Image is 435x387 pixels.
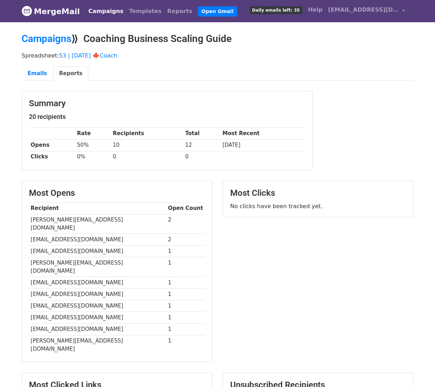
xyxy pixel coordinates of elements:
[29,98,305,109] h3: Summary
[166,277,205,289] td: 1
[22,4,80,19] a: MergeMail
[59,52,117,59] a: 53 | [DATE] 🍁Coach
[126,4,164,18] a: Templates
[29,234,166,246] td: [EMAIL_ADDRESS][DOMAIN_NAME]
[53,66,88,81] a: Reports
[166,234,205,246] td: 2
[305,3,325,17] a: Help
[29,202,166,214] th: Recipient
[75,139,111,151] td: 50%
[198,6,237,17] a: Open Gmail
[166,300,205,312] td: 1
[111,128,184,139] th: Recipients
[328,6,399,14] span: [EMAIL_ADDRESS][DOMAIN_NAME]
[166,214,205,234] td: 2
[166,335,205,355] td: 1
[29,188,205,198] h3: Most Opens
[75,128,111,139] th: Rate
[325,3,408,19] a: [EMAIL_ADDRESS][DOMAIN_NAME]
[184,128,221,139] th: Total
[400,353,435,387] iframe: Chat Widget
[221,128,305,139] th: Most Recent
[29,312,166,323] td: [EMAIL_ADDRESS][DOMAIN_NAME]
[29,323,166,335] td: [EMAIL_ADDRESS][DOMAIN_NAME]
[22,6,32,16] img: MergeMail logo
[166,312,205,323] td: 1
[29,335,166,355] td: [PERSON_NAME][EMAIL_ADDRESS][DOMAIN_NAME]
[75,151,111,163] td: 0%
[22,33,71,44] a: Campaigns
[166,246,205,257] td: 1
[250,6,302,14] span: Daily emails left: 35
[165,4,195,18] a: Reports
[184,139,221,151] td: 12
[29,113,305,121] h5: 20 recipients
[29,289,166,300] td: [EMAIL_ADDRESS][DOMAIN_NAME]
[29,300,166,312] td: [EMAIL_ADDRESS][DOMAIN_NAME]
[166,289,205,300] td: 1
[111,139,184,151] td: 10
[166,323,205,335] td: 1
[230,202,406,210] p: No clicks have been tracked yet.
[184,151,221,163] td: 0
[221,139,305,151] td: [DATE]
[247,3,305,17] a: Daily emails left: 35
[22,33,413,45] h2: ⟫ Coaching Business Scaling Guide
[230,188,406,198] h3: Most Clicks
[166,257,205,277] td: 1
[29,214,166,234] td: [PERSON_NAME][EMAIL_ADDRESS][DOMAIN_NAME]
[29,277,166,289] td: [EMAIL_ADDRESS][DOMAIN_NAME]
[166,202,205,214] th: Open Count
[29,139,75,151] th: Opens
[22,52,413,59] p: Spreadsheet:
[22,66,53,81] a: Emails
[85,4,126,18] a: Campaigns
[111,151,184,163] td: 0
[29,151,75,163] th: Clicks
[29,257,166,277] td: [PERSON_NAME][EMAIL_ADDRESS][DOMAIN_NAME]
[29,246,166,257] td: [EMAIL_ADDRESS][DOMAIN_NAME]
